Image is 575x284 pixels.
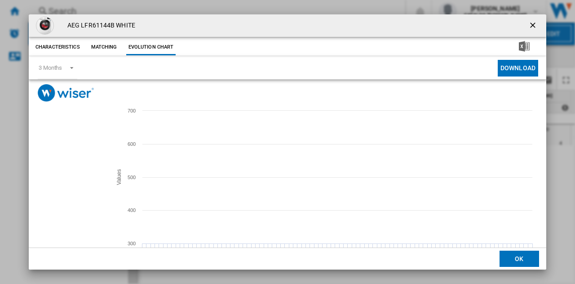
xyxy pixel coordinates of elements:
[525,17,543,35] button: getI18NText('BUTTONS.CLOSE_DIALOG')
[126,39,176,55] button: Evolution chart
[498,60,538,77] button: Download
[29,14,546,270] md-dialog: Product popup
[128,241,136,246] tspan: 300
[38,84,94,102] img: logo_wiser_300x94.png
[128,141,136,147] tspan: 600
[519,41,530,52] img: excel-24x24.png
[128,108,136,113] tspan: 700
[36,17,54,35] img: aeg_lfr61144b_704021_34-0100-0301.png
[504,39,544,55] button: Download in Excel
[116,169,122,185] tspan: Values
[39,64,62,71] div: 3 Months
[500,251,539,267] button: OK
[528,21,539,32] ng-md-icon: getI18NText('BUTTONS.CLOSE_DIALOG')
[128,207,136,213] tspan: 400
[33,39,82,55] button: Characteristics
[63,21,135,30] h4: AEG LFR61144B WHITE
[84,39,124,55] button: Matching
[128,175,136,180] tspan: 500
